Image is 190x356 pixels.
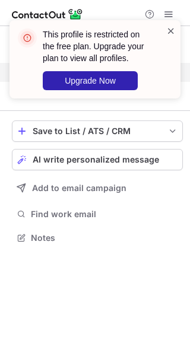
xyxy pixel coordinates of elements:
button: save-profile-one-click [12,120,183,142]
img: ContactOut v5.3.10 [12,7,83,21]
span: Notes [31,233,178,243]
span: Upgrade Now [65,76,116,85]
header: This profile is restricted on the free plan. Upgrade your plan to view all profiles. [43,28,152,64]
span: Find work email [31,209,178,220]
img: error [18,28,37,47]
button: Add to email campaign [12,177,183,199]
span: AI write personalized message [33,155,159,164]
button: Find work email [12,206,183,223]
button: AI write personalized message [12,149,183,170]
button: Upgrade Now [43,71,138,90]
span: Add to email campaign [32,183,126,193]
div: Save to List / ATS / CRM [33,126,162,136]
button: Notes [12,230,183,246]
